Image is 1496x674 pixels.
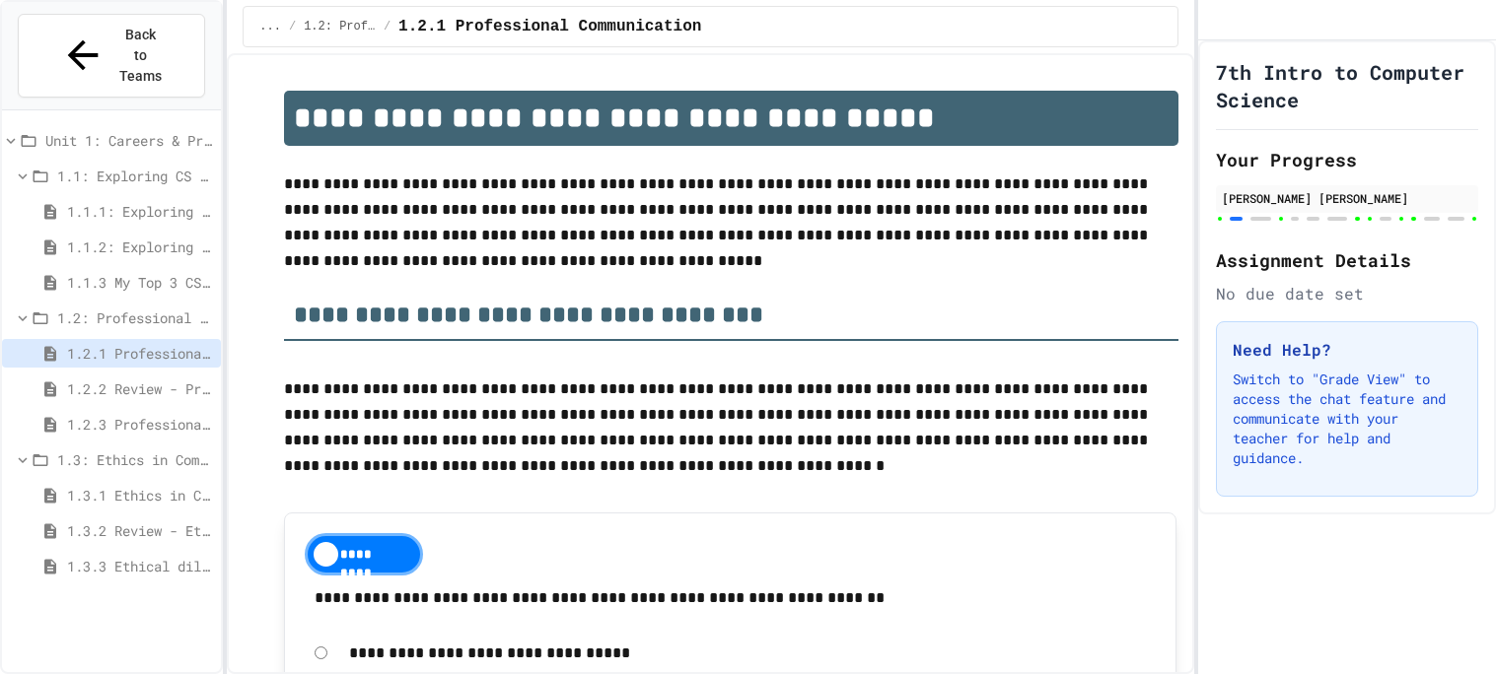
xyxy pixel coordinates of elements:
span: Back to Teams [117,25,164,87]
span: 1.2.1 Professional Communication [398,15,701,38]
p: Switch to "Grade View" to access the chat feature and communicate with your teacher for help and ... [1233,370,1461,468]
span: 1.3.1 Ethics in Computer Science [67,485,213,505]
span: 1.2.3 Professional Communication Challenge [67,414,213,435]
span: 1.3.2 Review - Ethics in Computer Science [67,520,213,541]
span: 1.2: Professional Communication [57,307,213,328]
button: Back to Teams [18,14,205,98]
span: 1.1: Exploring CS Careers [57,166,213,186]
h3: Need Help? [1233,338,1461,362]
span: 1.1.3 My Top 3 CS Careers! [67,272,213,293]
div: [PERSON_NAME] [PERSON_NAME] [1222,189,1472,207]
span: 1.3.3 Ethical dilemma reflections [67,556,213,576]
h2: Assignment Details [1216,246,1478,274]
span: 1.2: Professional Communication [304,19,376,34]
span: ... [259,19,281,34]
span: 1.2.1 Professional Communication [67,343,213,364]
span: / [384,19,391,34]
span: 1.1.1: Exploring CS Careers [67,201,213,222]
div: No due date set [1216,282,1478,305]
span: 1.2.2 Review - Professional Communication [67,378,213,399]
span: / [289,19,296,34]
h1: 7th Intro to Computer Science [1216,58,1478,113]
span: 1.1.2: Exploring CS Careers - Review [67,236,213,257]
h2: Your Progress [1216,146,1478,173]
span: 1.3: Ethics in Computing [57,449,213,470]
span: Unit 1: Careers & Professionalism [45,130,213,151]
